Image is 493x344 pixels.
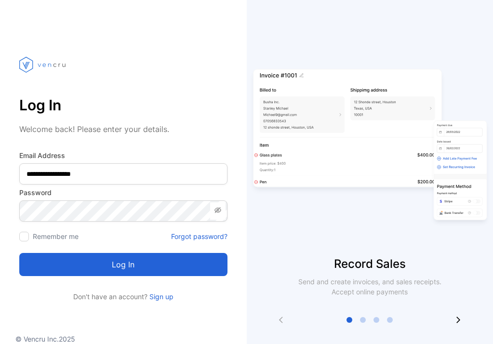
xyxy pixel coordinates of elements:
p: Don't have an account? [19,291,227,302]
p: Send and create invoices, and sales receipts. Accept online payments [293,277,447,297]
img: vencru logo [19,39,67,91]
p: Log In [19,93,227,117]
label: Password [19,187,227,198]
img: slider image [249,39,490,255]
label: Email Address [19,150,227,160]
button: Log in [19,253,227,276]
label: Remember me [33,232,79,240]
a: Sign up [147,292,173,301]
p: Welcome back! Please enter your details. [19,123,227,135]
a: Forgot password? [171,231,227,241]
